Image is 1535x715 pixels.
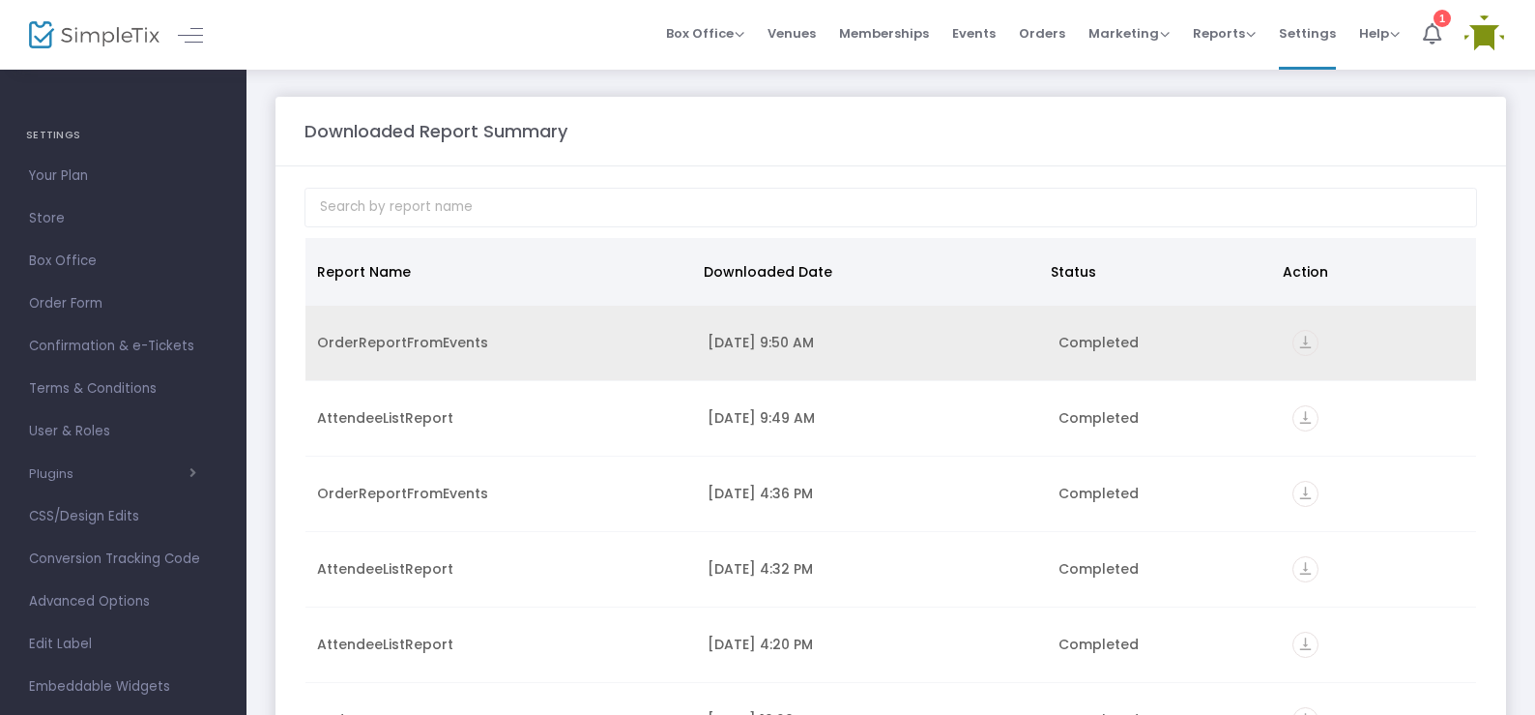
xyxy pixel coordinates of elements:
th: Action [1271,238,1464,306]
span: Order Form [29,291,217,316]
button: Plugins [29,466,196,482]
div: OrderReportFromEvents [317,333,684,352]
input: Search by report name [304,188,1477,227]
span: Advanced Options [29,589,217,614]
th: Downloaded Date [692,238,1040,306]
th: Report Name [305,238,692,306]
div: 8/15/2025 4:32 PM [708,559,1035,579]
span: Box Office [29,249,217,274]
div: 8/15/2025 4:36 PM [708,484,1035,503]
div: Completed [1058,559,1269,579]
span: Venues [767,9,816,58]
div: https://go.SimpleTix.com/wk2ux [1292,405,1464,432]
m-panel-title: Downloaded Report Summary [304,118,567,144]
span: Store [29,206,217,231]
div: Completed [1058,635,1269,654]
div: Completed [1058,408,1269,428]
th: Status [1039,238,1271,306]
span: Events [952,9,996,58]
div: https://go.SimpleTix.com/e86os [1292,632,1464,658]
span: Box Office [666,24,744,43]
i: vertical_align_bottom [1292,632,1318,658]
a: vertical_align_bottom [1292,411,1318,431]
div: Completed [1058,333,1269,352]
div: https://go.SimpleTix.com/3yobe [1292,481,1464,507]
div: OrderReportFromEvents [317,484,684,503]
span: Settings [1279,9,1336,58]
span: Help [1359,24,1400,43]
div: https://go.SimpleTix.com/ocaii [1292,330,1464,356]
i: vertical_align_bottom [1292,330,1318,356]
span: Conversion Tracking Code [29,547,217,572]
span: Confirmation & e-Tickets [29,334,217,359]
span: Embeddable Widgets [29,674,217,700]
div: AttendeeListReport [317,408,684,428]
div: 8/11/2025 4:20 PM [708,635,1035,654]
span: Terms & Conditions [29,376,217,402]
div: 8/23/2025 9:50 AM [708,333,1035,352]
span: Reports [1193,24,1256,43]
a: vertical_align_bottom [1292,487,1318,506]
div: 1 [1434,10,1451,27]
i: vertical_align_bottom [1292,405,1318,432]
a: vertical_align_bottom [1292,336,1318,355]
div: AttendeeListReport [317,559,684,579]
a: vertical_align_bottom [1292,638,1318,657]
div: 8/23/2025 9:49 AM [708,408,1035,428]
i: vertical_align_bottom [1292,481,1318,507]
h4: SETTINGS [26,116,220,155]
i: vertical_align_bottom [1292,556,1318,582]
div: Completed [1058,484,1269,503]
span: Your Plan [29,164,217,189]
div: https://go.SimpleTix.com/gsllf [1292,556,1464,582]
span: Marketing [1088,24,1170,43]
span: User & Roles [29,419,217,444]
span: Orders [1019,9,1065,58]
a: vertical_align_bottom [1292,562,1318,581]
span: Edit Label [29,632,217,657]
span: Memberships [839,9,929,58]
div: AttendeeListReport [317,635,684,654]
span: CSS/Design Edits [29,504,217,529]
